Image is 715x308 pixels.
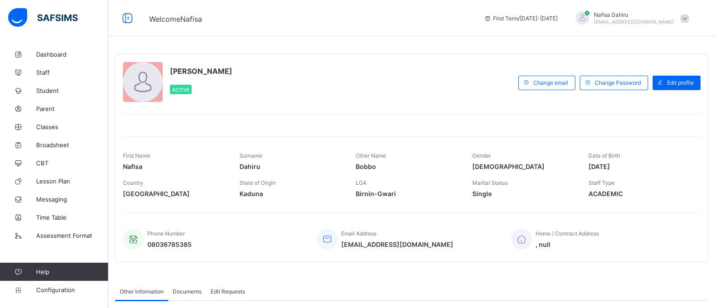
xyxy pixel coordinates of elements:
[36,196,108,203] span: Messaging
[341,241,453,248] span: [EMAIL_ADDRESS][DOMAIN_NAME]
[472,152,491,159] span: Gender
[472,190,575,197] span: Single
[123,163,226,170] span: Nafisa
[36,87,108,94] span: Student
[533,79,568,86] span: Change email
[123,179,143,186] span: Country
[147,241,192,248] span: 08036785385
[588,152,620,159] span: Date of Birth
[123,152,150,159] span: First Name
[536,230,599,237] span: Home / Contract Address
[36,69,108,76] span: Staff
[36,141,108,149] span: Broadsheet
[588,179,615,186] span: Staff Type
[240,163,343,170] span: Dahiru
[240,190,343,197] span: Kaduna
[341,230,376,237] span: Email Address
[240,179,276,186] span: State of Origin
[484,15,558,22] span: session/term information
[36,268,108,275] span: Help
[472,163,575,170] span: [DEMOGRAPHIC_DATA]
[170,67,232,76] span: [PERSON_NAME]
[36,232,108,239] span: Assessment Format
[472,179,508,186] span: Marital Status
[36,105,108,112] span: Parent
[595,79,641,86] span: Change Password
[588,190,691,197] span: ACADEMIC
[172,87,189,92] span: Active
[123,190,226,197] span: [GEOGRAPHIC_DATA]
[240,152,262,159] span: Surname
[36,286,108,294] span: Configuration
[36,178,108,185] span: Lesson Plan
[36,51,108,58] span: Dashboard
[536,241,599,248] span: , null
[149,14,202,24] span: Welcome Nafisa
[173,288,202,295] span: Documents
[567,11,693,26] div: NafisaDahiru
[36,159,108,167] span: CBT
[588,163,691,170] span: [DATE]
[120,288,164,295] span: Other Information
[594,19,674,24] span: [EMAIL_ADDRESS][DOMAIN_NAME]
[8,8,78,27] img: safsims
[667,79,694,86] span: Edit profile
[147,230,185,237] span: Phone Number
[356,179,367,186] span: LGA
[211,288,245,295] span: Edit Requests
[36,123,108,130] span: Classes
[356,190,459,197] span: Birnin-Gwari
[594,11,674,18] span: Nafisa Dahiru
[356,163,459,170] span: Bobbo
[356,152,386,159] span: Other Name
[36,214,108,221] span: Time Table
